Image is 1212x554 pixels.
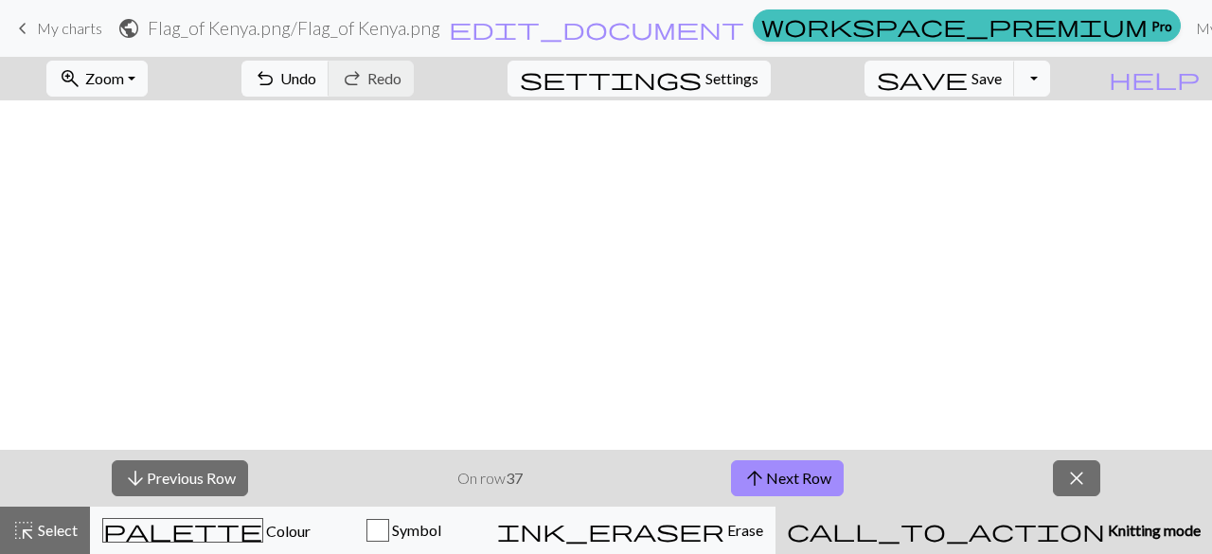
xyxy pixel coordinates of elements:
span: arrow_downward [124,465,147,491]
span: zoom_in [59,65,81,92]
span: Erase [724,521,763,539]
span: arrow_upward [743,465,766,491]
p: On row [457,467,523,490]
a: Pro [753,9,1181,42]
span: highlight_alt [12,517,35,544]
button: Erase [485,507,775,554]
strong: 37 [506,469,523,487]
span: Save [971,69,1002,87]
span: Select [35,521,78,539]
span: keyboard_arrow_left [11,15,34,42]
span: call_to_action [787,517,1105,544]
span: Colour [263,522,311,540]
h2: Flag_of Kenya.png / Flag_of Kenya.png [148,17,440,39]
span: Settings [705,67,758,90]
span: workspace_premium [761,12,1148,39]
span: edit_document [449,15,744,42]
button: Previous Row [112,460,248,496]
span: public [117,15,140,42]
span: Symbol [389,521,441,539]
span: close [1065,465,1088,491]
button: Undo [241,61,330,97]
span: help [1109,65,1200,92]
button: Colour [90,507,323,554]
span: Undo [280,69,316,87]
span: Knitting mode [1105,521,1201,539]
span: save [877,65,968,92]
button: Knitting mode [775,507,1212,554]
span: palette [103,517,262,544]
span: settings [520,65,702,92]
button: Save [864,61,1015,97]
span: My charts [37,19,102,37]
button: Zoom [46,61,148,97]
span: undo [254,65,276,92]
button: Symbol [323,507,485,554]
a: My charts [11,12,102,45]
span: Zoom [85,69,124,87]
i: Settings [520,67,702,90]
button: SettingsSettings [508,61,771,97]
span: ink_eraser [497,517,724,544]
button: Next Row [731,460,844,496]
